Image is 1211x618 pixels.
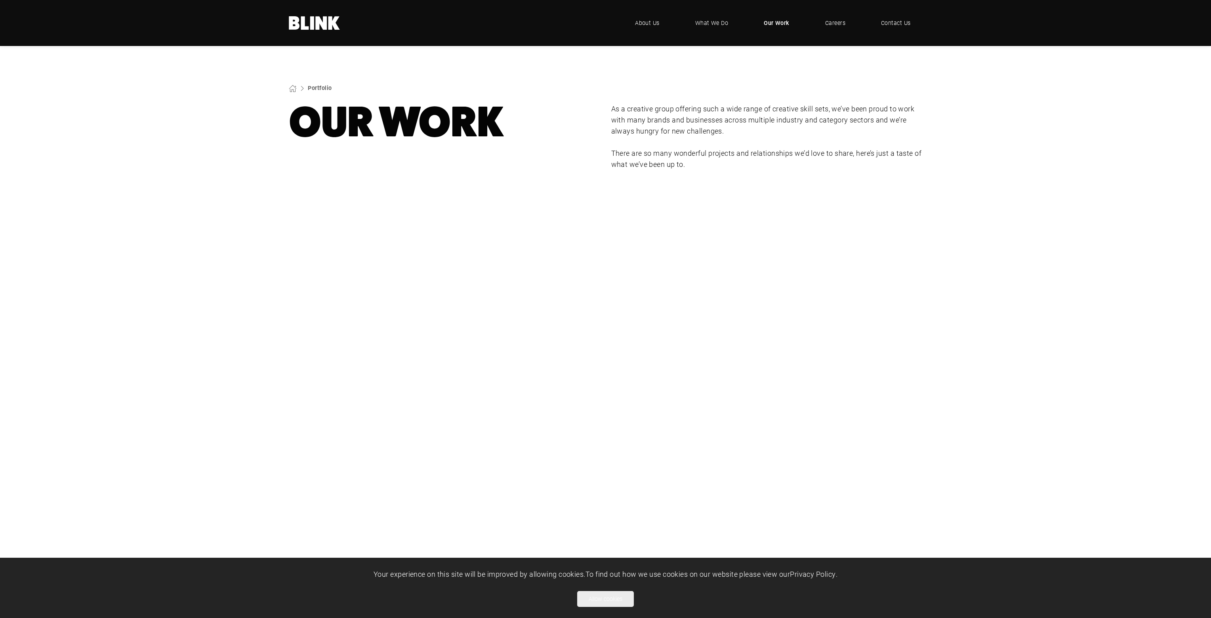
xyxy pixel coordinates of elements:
a: Privacy Policy [790,569,835,579]
span: What We Do [695,19,729,27]
a: Our Work [752,11,801,35]
span: Your experience on this site will be improved by allowing cookies. To find out how we use cookies... [374,569,837,579]
span: Our Work [764,19,790,27]
a: Home [289,16,340,30]
h1: Our Work [289,103,600,141]
a: Careers [813,11,857,35]
span: Careers [825,19,845,27]
a: About Us [623,11,671,35]
span: Contact Us [881,19,911,27]
span: About Us [635,19,660,27]
p: As a creative group offering such a wide range of creative skill sets, we’ve been proud to work w... [611,103,923,137]
p: There are so many wonderful projects and relationships we’d love to share, here’s just a taste of... [611,148,923,170]
a: Contact Us [869,11,923,35]
a: What We Do [683,11,740,35]
a: Portfolio [308,84,332,92]
button: Allow cookies [577,591,634,607]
